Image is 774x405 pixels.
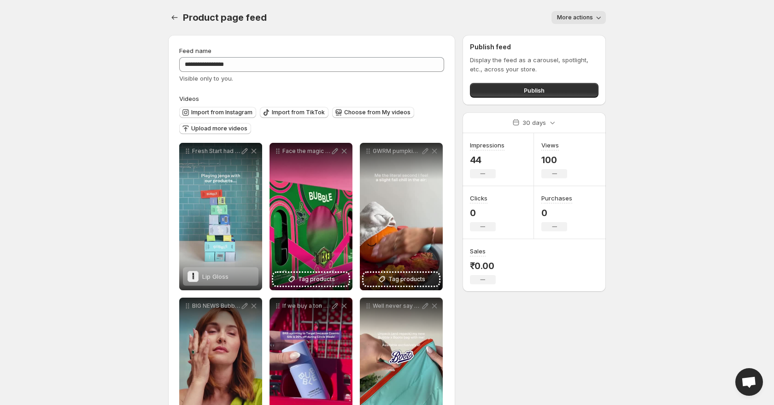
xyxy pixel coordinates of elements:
[179,95,199,102] span: Videos
[364,273,439,286] button: Tag products
[168,11,181,24] button: Settings
[272,109,325,116] span: Import from TikTok
[298,275,335,284] span: Tag products
[470,141,504,150] h3: Impressions
[470,154,504,165] p: 44
[470,42,598,52] h2: Publish feed
[524,86,545,95] span: Publish
[191,125,247,132] span: Upload more videos
[541,141,559,150] h3: Views
[470,194,487,203] h3: Clicks
[179,143,262,290] div: Fresh Start had us holding our breath tbh Heres why Bubble products stack up higher than the rest...
[470,247,486,256] h3: Sales
[344,109,410,116] span: Choose from My videos
[332,107,414,118] button: Choose from My videos
[360,143,443,290] div: GWRM pumpkin edition This pumpkin has a perfect routine What does your fall skincare routine look...
[541,194,572,203] h3: Purchases
[551,11,606,24] button: More actions
[470,55,598,74] p: Display the feed as a carousel, spotlight, etc., across your store.
[522,118,546,127] p: 30 days
[202,273,229,280] span: Lip Gloss
[188,271,199,282] img: Lip Gloss
[541,207,572,218] p: 0
[179,107,256,118] button: Import from Instagram
[183,12,267,23] span: Product page feed
[388,275,425,284] span: Tag products
[179,123,251,134] button: Upload more videos
[192,302,240,310] p: BIG NEWS Bubble x itsmeleighton has landed Clinically proven skincare real results and our favori...
[179,75,233,82] span: Visible only to you.
[470,83,598,98] button: Publish
[557,14,593,21] span: More actions
[179,47,211,54] span: Feed name
[470,260,496,271] p: ₹0.00
[735,368,763,396] div: Open chat
[541,154,567,165] p: 100
[373,302,421,310] p: Well never say no to another skincare bag Our new collab bag with bootsuk is the cutest everyday ...
[282,302,330,310] p: If we buy a ton of Cosmic Silk at 20 off then its basically free
[192,147,240,155] p: Fresh Start had us holding our breath tbh Heres why Bubble products stack up higher than the rest...
[191,109,252,116] span: Import from Instagram
[270,143,352,290] div: Face the magic with the NEW Wicked x Bubble Other Half [MEDICAL_DATA] Set exclusively at Ulta Her...
[470,207,496,218] p: 0
[373,147,421,155] p: GWRM pumpkin edition This pumpkin has a perfect routine What does your fall skincare routine look...
[273,273,349,286] button: Tag products
[282,147,330,155] p: Face the magic with the NEW Wicked x Bubble Other Half [MEDICAL_DATA] Set exclusively at Ulta Her...
[260,107,328,118] button: Import from TikTok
